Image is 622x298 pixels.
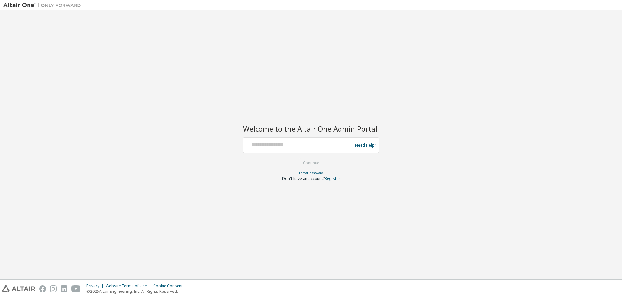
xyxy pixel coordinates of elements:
img: altair_logo.svg [2,285,35,292]
div: Privacy [86,283,106,289]
span: Don't have an account? [282,176,325,181]
div: Website Terms of Use [106,283,153,289]
img: linkedin.svg [61,285,67,292]
img: instagram.svg [50,285,57,292]
h2: Welcome to the Altair One Admin Portal [243,124,379,133]
img: youtube.svg [71,285,81,292]
img: Altair One [3,2,84,8]
a: Register [325,176,340,181]
img: facebook.svg [39,285,46,292]
a: Forgot password [299,171,323,175]
div: Cookie Consent [153,283,187,289]
p: © 2025 Altair Engineering, Inc. All Rights Reserved. [86,289,187,294]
